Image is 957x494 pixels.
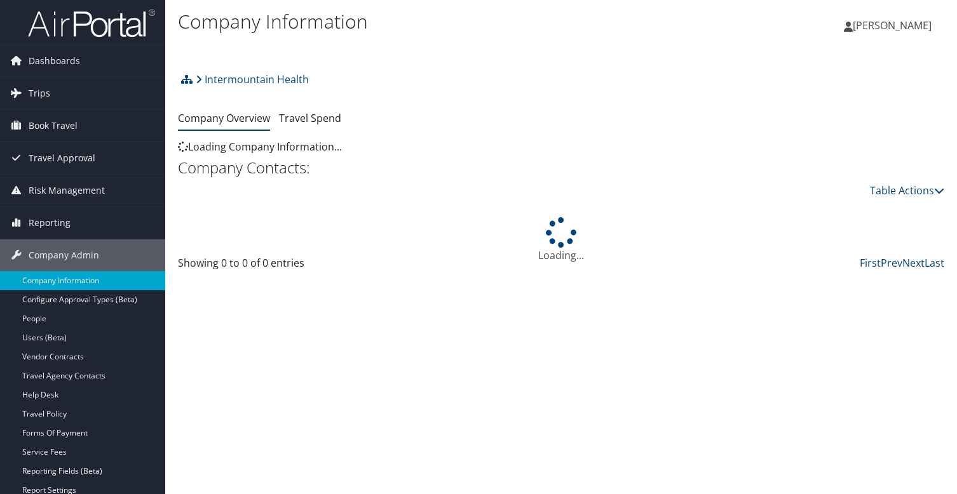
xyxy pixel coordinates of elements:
img: airportal-logo.png [28,8,155,38]
span: Book Travel [29,110,78,142]
h1: Company Information [178,8,689,35]
a: Prev [881,256,902,270]
span: Risk Management [29,175,105,206]
span: [PERSON_NAME] [853,18,932,32]
h2: Company Contacts: [178,157,944,178]
a: Intermountain Health [196,67,309,92]
a: Company Overview [178,111,270,125]
span: Trips [29,77,50,109]
span: Travel Approval [29,142,95,174]
a: First [860,256,881,270]
div: Loading... [178,217,944,263]
span: Loading Company Information... [178,140,342,154]
a: Next [902,256,925,270]
span: Company Admin [29,239,99,271]
div: Showing 0 to 0 of 0 entries [178,255,355,277]
a: [PERSON_NAME] [844,6,944,44]
span: Dashboards [29,45,80,77]
a: Last [925,256,944,270]
a: Travel Spend [279,111,341,125]
span: Reporting [29,207,71,239]
a: Table Actions [870,184,944,197]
